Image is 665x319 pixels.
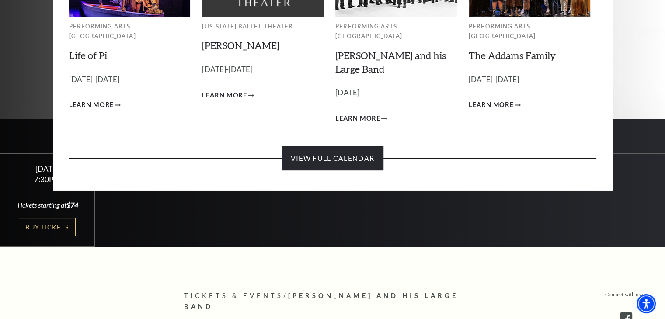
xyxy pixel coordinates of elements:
span: $74 [66,201,78,209]
div: 7:30PM [10,176,84,183]
a: Life of Pi [69,49,107,61]
span: Learn More [202,90,247,101]
a: Learn More Life of Pi [69,100,121,111]
a: Buy Tickets [19,218,76,236]
span: Tickets & Events [184,292,283,299]
div: Tickets starting at [10,200,84,210]
a: Learn More Peter Pan [202,90,254,101]
span: [PERSON_NAME] and his Large Band [184,292,458,310]
span: Learn More [69,100,114,111]
p: [US_STATE] Ballet Theater [202,21,324,31]
a: [PERSON_NAME] [202,39,279,51]
p: Performing Arts [GEOGRAPHIC_DATA] [469,21,590,41]
p: [DATE]-[DATE] [469,73,590,86]
div: [DATE] [10,164,84,173]
span: Learn More [335,113,380,124]
p: [DATE] [335,87,457,99]
a: Learn More The Addams Family [469,100,521,111]
span: Learn More [469,100,514,111]
p: [DATE]-[DATE] [202,63,324,76]
p: Performing Arts [GEOGRAPHIC_DATA] [69,21,191,41]
p: / [184,291,481,312]
a: Learn More Lyle Lovett and his Large Band [335,113,387,124]
p: [DATE]-[DATE] [69,73,191,86]
p: Performing Arts [GEOGRAPHIC_DATA] [335,21,457,41]
div: Accessibility Menu [637,294,656,313]
a: View Full Calendar [282,146,383,170]
p: Connect with us on [605,291,648,299]
a: The Addams Family [469,49,556,61]
a: [PERSON_NAME] and his Large Band [335,49,446,75]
